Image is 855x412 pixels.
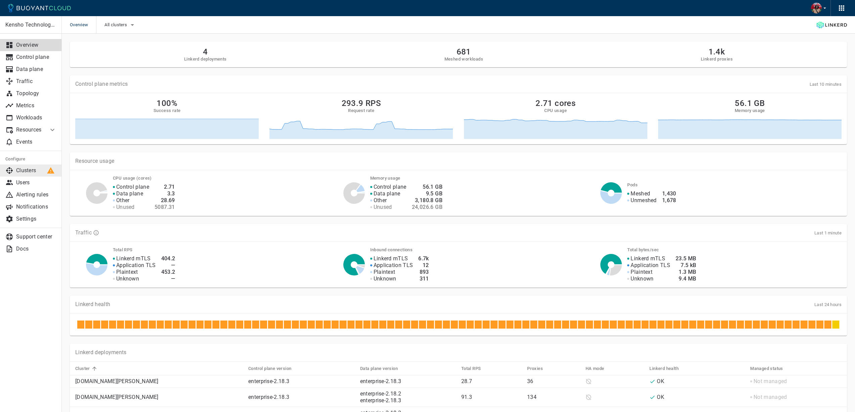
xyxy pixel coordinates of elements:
[184,47,227,57] h2: 4
[155,204,175,211] h4: 5087.31
[116,197,130,204] p: Other
[649,366,687,372] span: Linkerd health
[586,366,604,371] h5: HA mode
[16,66,56,73] p: Data plane
[412,204,442,211] h4: 24,026.6 GB
[342,99,381,108] h2: 293.9 RPS
[75,301,110,308] p: Linkerd health
[676,269,696,275] h4: 1.3 MB
[5,156,56,162] h5: Configure
[444,57,483,62] h5: Meshed workloads
[750,366,792,372] span: Managed status
[754,378,787,385] p: Not managed
[374,262,413,269] p: Application TLS
[248,394,289,400] a: enterprise-2.18.3
[464,99,647,139] a: 2.71 coresCPU usage
[657,394,664,401] p: OK
[676,255,696,262] h4: 23.5 MB
[16,233,56,240] p: Support center
[75,349,127,356] p: Linkerd deployments
[16,90,56,97] p: Topology
[116,275,139,282] p: Unknown
[461,378,522,385] p: 28.7
[658,99,842,139] a: 56.1 GBMemory usage
[701,47,733,57] h2: 1.4k
[631,197,656,204] p: Unmeshed
[155,197,175,204] h4: 28.69
[360,366,398,371] h5: Data plane version
[269,99,453,139] a: 293.9 RPSRequest rate
[348,108,374,113] h5: Request rate
[360,397,401,404] a: enterprise-2.18.3
[16,102,56,109] p: Metrics
[412,184,442,190] h4: 56.1 GB
[116,269,138,275] p: Plaintext
[418,275,429,282] h4: 311
[735,108,765,113] h5: Memory usage
[750,366,783,371] h5: Managed status
[461,366,481,371] h5: Total RPS
[676,262,696,269] h4: 7.5 kB
[814,230,842,235] span: Last 1 minute
[461,394,522,401] p: 91.3
[586,366,613,372] span: HA mode
[70,16,96,34] span: Overview
[16,139,56,145] p: Events
[527,378,580,385] p: 36
[360,390,401,397] a: enterprise-2.18.2
[75,81,128,87] p: Control plane metrics
[412,190,442,197] h4: 9.5 GB
[16,167,56,174] p: Clusters
[374,204,392,211] p: Unused
[16,54,56,61] p: Control plane
[418,255,429,262] h4: 6.7k
[360,366,407,372] span: Data plane version
[536,99,575,108] h2: 2.71 cores
[161,262,175,269] h4: —
[527,366,552,372] span: Proxies
[75,158,842,164] p: Resource usage
[662,197,676,204] h4: 1,678
[116,262,156,269] p: Application TLS
[701,57,733,62] h5: Linkerd proxies
[527,366,543,371] h5: Proxies
[16,216,56,222] p: Settings
[676,275,696,282] h4: 9.4 MB
[412,197,442,204] h4: 3,180.8 GB
[374,269,395,275] p: Plaintext
[444,47,483,57] h2: 681
[116,184,149,190] p: Control plane
[161,269,175,275] h4: 453.2
[116,204,135,211] p: Unused
[104,20,136,30] button: All clusters
[527,394,580,401] p: 134
[374,255,408,262] p: Linkerd mTLS
[16,246,56,252] p: Docs
[116,255,151,262] p: Linkerd mTLS
[374,275,396,282] p: Unknown
[814,302,842,307] span: Last 24 hours
[154,108,181,113] h5: Success rate
[631,275,653,282] p: Unknown
[248,366,291,371] h5: Control plane version
[374,197,387,204] p: Other
[5,22,56,28] p: Kensho Technologies
[754,394,787,401] p: Not managed
[16,78,56,85] p: Traffic
[93,230,99,236] svg: TLS data is compiled from traffic seen by Linkerd proxies. RPS and TCP bytes reflect both inbound...
[75,229,92,236] p: Traffic
[116,190,143,197] p: Data plane
[16,191,56,198] p: Alerting rules
[161,275,175,282] h4: —
[75,99,259,139] a: 100%Success rate
[16,126,43,133] p: Resources
[104,22,128,28] span: All clusters
[735,99,765,108] h2: 56.1 GB
[631,269,652,275] p: Plaintext
[155,190,175,197] h4: 3.3
[811,3,822,13] img: Rayshard Thompson
[248,366,300,372] span: Control plane version
[75,366,90,371] h5: Cluster
[461,366,490,372] span: Total RPS
[374,184,407,190] p: Control plane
